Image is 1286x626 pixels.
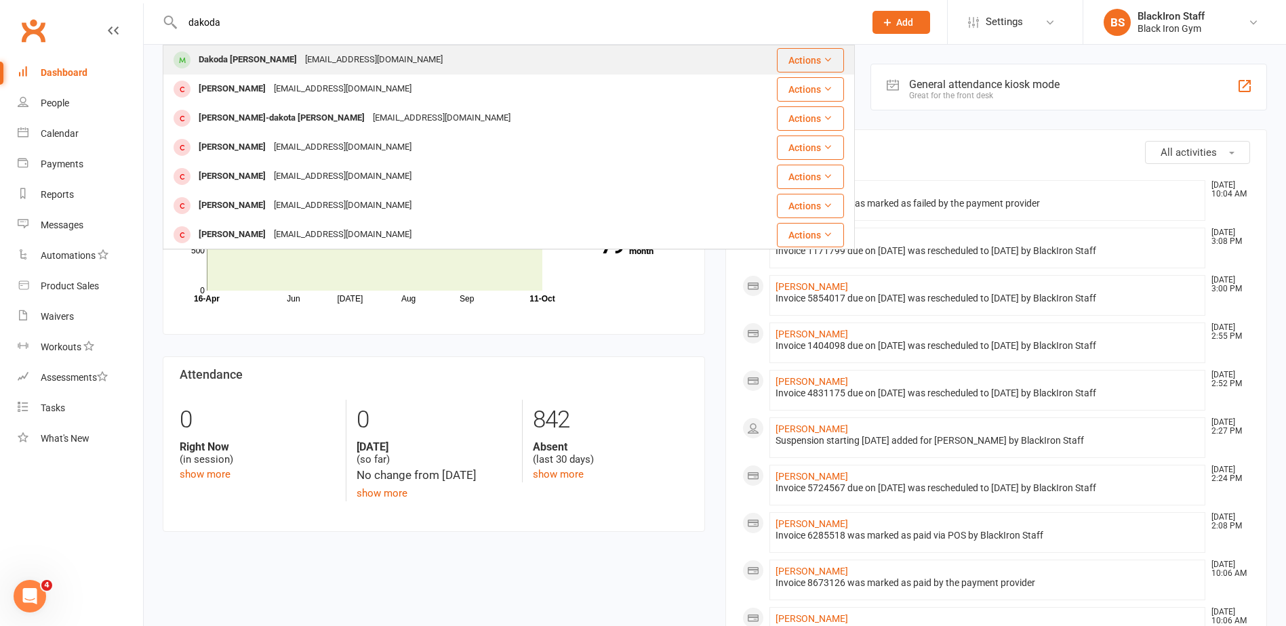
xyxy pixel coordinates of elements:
[41,433,89,444] div: What's New
[576,238,688,255] a: 79Canx. this month
[1138,22,1205,35] div: Black Iron Gym
[777,135,844,160] button: Actions
[270,167,416,186] div: [EMAIL_ADDRESS][DOMAIN_NAME]
[776,435,1200,446] div: Suspension starting [DATE] added for [PERSON_NAME] by BlackIron Staff
[533,440,688,466] div: (last 30 days)
[776,566,848,577] a: [PERSON_NAME]
[195,196,270,215] div: [PERSON_NAME]
[18,88,143,119] a: People
[776,471,848,482] a: [PERSON_NAME]
[14,580,46,612] iframe: Intercom live chat
[1145,141,1250,164] button: All activities
[41,67,87,78] div: Dashboard
[1104,9,1131,36] div: BS
[270,225,416,245] div: [EMAIL_ADDRESS][DOMAIN_NAME]
[301,50,447,70] div: [EMAIL_ADDRESS][DOMAIN_NAME]
[18,149,143,180] a: Payments
[18,58,143,88] a: Dashboard
[270,196,416,215] div: [EMAIL_ADDRESS][DOMAIN_NAME]
[180,400,336,440] div: 0
[777,194,844,218] button: Actions
[180,440,336,466] div: (in session)
[777,48,844,72] button: Actions
[742,141,1251,154] h3: Recent Activity
[195,138,270,157] div: [PERSON_NAME]
[776,245,1200,257] div: Invoice 1171799 due on [DATE] was rescheduled to [DATE] by BlackIron Staff
[776,198,1200,209] div: Invoice 7389955 was marked as failed by the payment provider
[18,180,143,210] a: Reports
[357,487,407,499] a: show more
[195,225,270,245] div: [PERSON_NAME]
[776,577,1200,589] div: Invoice 8673126 was marked as paid by the payment provider
[18,332,143,362] a: Workouts
[41,402,65,413] div: Tasks
[357,440,512,453] strong: [DATE]
[180,368,688,381] h3: Attendance
[1205,560,1249,578] time: [DATE] 10:06 AM
[533,400,688,440] div: 842
[1161,146,1217,159] span: All activities
[270,79,416,99] div: [EMAIL_ADDRESS][DOMAIN_NAME]
[357,400,512,440] div: 0
[41,220,83,230] div: Messages
[777,106,844,131] button: Actions
[18,271,143,301] a: Product Sales
[180,440,336,453] strong: Right Now
[18,393,143,423] a: Tasks
[180,468,230,480] a: show more
[18,301,143,332] a: Waivers
[41,341,81,352] div: Workouts
[909,91,1060,100] div: Great for the front desk
[776,482,1200,494] div: Invoice 5724567 due on [DATE] was rescheduled to [DATE] by BlackIron Staff
[41,580,52,591] span: 4
[195,50,301,70] div: Dakoda [PERSON_NAME]
[18,119,143,149] a: Calendar
[777,165,844,189] button: Actions
[41,128,79,139] div: Calendar
[776,388,1200,399] div: Invoice 4831175 due on [DATE] was rescheduled to [DATE] by BlackIron Staff
[1205,371,1249,388] time: [DATE] 2:52 PM
[776,613,848,624] a: [PERSON_NAME]
[1205,323,1249,341] time: [DATE] 2:55 PM
[1205,181,1249,199] time: [DATE] 10:04 AM
[178,13,855,32] input: Search...
[1205,608,1249,625] time: [DATE] 10:06 AM
[195,79,270,99] div: [PERSON_NAME]
[357,466,512,484] div: No change from [DATE]
[776,293,1200,304] div: Invoice 5854017 due on [DATE] was rescheduled to [DATE] by BlackIron Staff
[41,98,69,108] div: People
[776,329,848,339] a: [PERSON_NAME]
[776,376,848,387] a: [PERSON_NAME]
[16,14,50,47] a: Clubworx
[357,440,512,466] div: (so far)
[776,423,848,434] a: [PERSON_NAME]
[777,77,844,102] button: Actions
[369,108,515,128] div: [EMAIL_ADDRESS][DOMAIN_NAME]
[41,159,83,169] div: Payments
[18,362,143,393] a: Assessments
[270,138,416,157] div: [EMAIL_ADDRESS][DOMAIN_NAME]
[18,423,143,454] a: What's New
[41,311,74,322] div: Waivers
[41,280,99,291] div: Product Sales
[41,372,108,383] div: Assessments
[909,78,1060,91] div: General attendance kiosk mode
[18,241,143,271] a: Automations
[1205,418,1249,436] time: [DATE] 2:27 PM
[1205,513,1249,530] time: [DATE] 2:08 PM
[195,108,369,128] div: [PERSON_NAME]-dakota [PERSON_NAME]
[41,250,96,261] div: Automations
[872,11,930,34] button: Add
[41,189,74,200] div: Reports
[986,7,1023,37] span: Settings
[1138,10,1205,22] div: BlackIron Staff
[1205,465,1249,483] time: [DATE] 2:24 PM
[533,440,688,453] strong: Absent
[776,281,848,292] a: [PERSON_NAME]
[1205,228,1249,246] time: [DATE] 3:08 PM
[533,468,584,480] a: show more
[18,210,143,241] a: Messages
[1205,276,1249,293] time: [DATE] 3:00 PM
[776,530,1200,541] div: Invoice 6285518 was marked as paid via POS by BlackIron Staff
[777,223,844,247] button: Actions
